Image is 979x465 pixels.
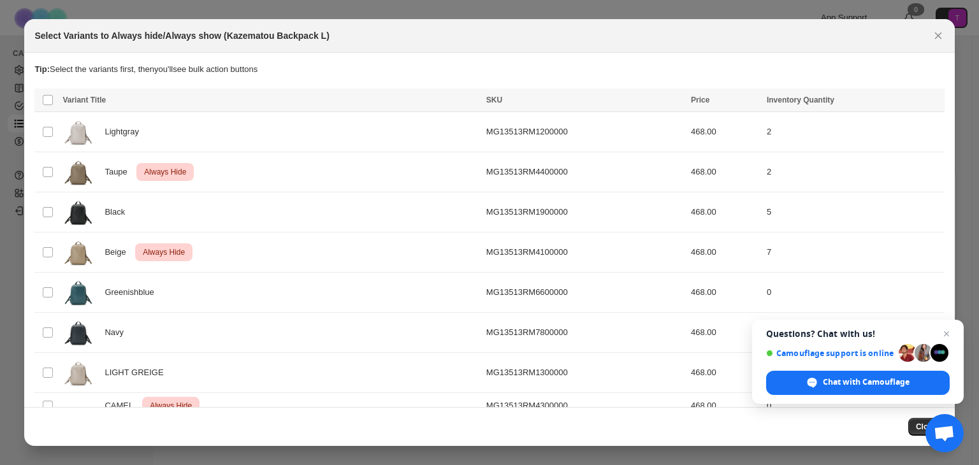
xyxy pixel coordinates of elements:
p: Select the variants first, then you'll see bulk action buttons [34,63,944,76]
td: 0 [763,393,945,419]
span: Lightgray [105,125,145,138]
td: 3 [763,313,945,353]
img: MG13513_RM12_color_01.jpg [62,116,94,148]
span: CAMEL [105,399,140,412]
span: Greenishblue [105,286,161,299]
span: Navy [105,326,130,339]
span: Camouflage support is online [766,348,894,358]
td: MG13513RM7800000 [482,313,687,353]
td: MG13513RM1300000 [482,353,687,393]
td: MG13513RM1200000 [482,112,687,152]
td: 468.00 [687,112,763,152]
span: SKU [486,96,502,104]
span: Always Hide [140,245,187,260]
td: 468.00 [687,313,763,353]
td: MG13513RM4400000 [482,152,687,192]
span: Always Hide [147,398,194,413]
a: Open chat [925,414,964,452]
span: Beige [105,246,133,259]
img: MG13513_RM44_color_01_49c1f08d-d6ad-4b63-a7fe-faf59aa02c96.jpg [62,156,94,188]
strong: Tip: [34,64,50,74]
img: MG13513_RM78_color_01.jpg [62,317,94,348]
img: MG13513_RM13_color_01.jpg [62,357,94,389]
span: Questions? Chat with us! [766,329,950,339]
span: Chat with Camouflage [823,376,910,388]
td: MG13513RM1900000 [482,192,687,232]
span: Price [691,96,709,104]
td: MG13513RM4300000 [482,393,687,419]
span: Inventory Quantity [767,96,834,104]
span: Chat with Camouflage [766,371,950,395]
button: Close [929,27,947,45]
img: MG13513_RM66_color_01.jpg [62,276,94,308]
span: Close [916,422,937,432]
td: 468.00 [687,393,763,419]
td: 2 [763,112,945,152]
span: Variant Title [62,96,106,104]
td: 468.00 [687,273,763,313]
td: 0 [763,273,945,313]
span: Black [105,206,132,218]
td: 468.00 [687,192,763,232]
td: MG13513RM6600000 [482,273,687,313]
td: 2 [763,152,945,192]
h2: Select Variants to Always hide/Always show (Kazematou Backpack L) [34,29,329,42]
span: Always Hide [141,164,189,180]
span: LIGHT GREIGE [105,366,170,379]
td: 468.00 [687,353,763,393]
td: 7 [763,232,945,273]
td: 468.00 [687,152,763,192]
img: MG13513_RM19_color_01.jpg [62,196,94,228]
span: Taupe [105,166,134,178]
img: MG13513_RM41_color_01.jpg [62,236,94,268]
td: 468.00 [687,232,763,273]
button: Close [908,418,945,436]
td: 5 [763,192,945,232]
td: MG13513RM4100000 [482,232,687,273]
